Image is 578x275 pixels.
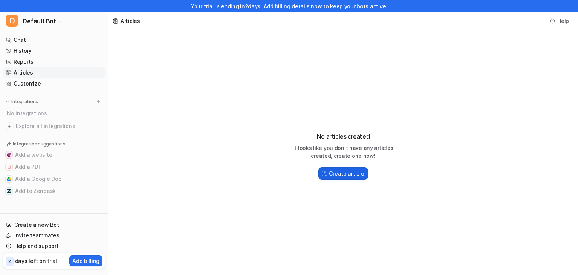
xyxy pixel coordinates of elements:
span: Explore all integrations [16,120,102,132]
img: Add to Zendesk [7,189,11,193]
button: Add a PDFAdd a PDF [3,161,105,173]
button: Create article [318,167,368,180]
a: Customize [3,78,105,89]
a: Invite teammates [3,230,105,241]
p: It looks like you don't have any articles created, create one now! [283,144,403,160]
img: explore all integrations [6,122,14,130]
div: No integrations [5,107,105,119]
h2: Create article [329,170,364,177]
button: Add billing [69,255,102,266]
img: expand menu [5,99,10,104]
span: Default Bot [23,16,56,26]
p: 2 [8,258,11,265]
button: Add a Google DocAdd a Google Doc [3,173,105,185]
a: Articles [3,67,105,78]
button: Add to ZendeskAdd to Zendesk [3,185,105,197]
button: Add a websiteAdd a website [3,149,105,161]
h3: No articles created [283,132,403,141]
a: Reports [3,57,105,67]
p: days left on trial [15,257,57,265]
a: Add billing details [263,3,310,9]
a: Chat [3,35,105,45]
p: Integration suggestions [13,141,65,147]
img: Add a Google Doc [7,177,11,181]
img: Add a PDF [7,165,11,169]
button: Integrations [3,98,40,105]
button: Help [548,15,572,26]
img: Add a website [7,153,11,157]
p: Integrations [11,99,38,105]
a: History [3,46,105,56]
p: Add billing [72,257,99,265]
img: menu_add.svg [96,99,101,104]
a: Create a new Bot [3,220,105,230]
a: Help and support [3,241,105,251]
div: Articles [120,17,140,25]
a: Explore all integrations [3,121,105,131]
span: D [6,15,18,27]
